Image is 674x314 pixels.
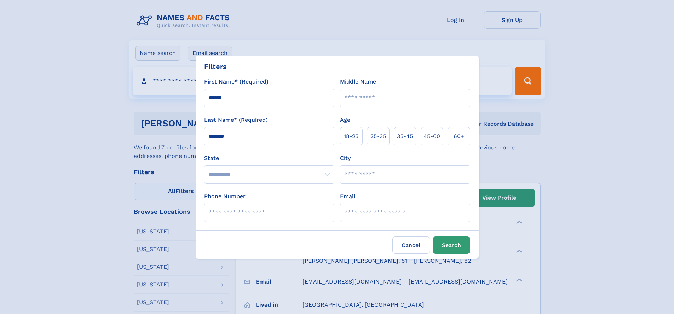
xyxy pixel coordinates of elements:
label: Middle Name [340,78,376,86]
label: First Name* (Required) [204,78,269,86]
label: State [204,154,334,162]
label: Phone Number [204,192,246,201]
span: 18‑25 [344,132,358,141]
label: Last Name* (Required) [204,116,268,124]
span: 45‑60 [424,132,440,141]
label: Email [340,192,355,201]
button: Search [433,236,470,254]
span: 35‑45 [397,132,413,141]
div: Filters [204,61,227,72]
span: 60+ [454,132,464,141]
span: 25‑35 [370,132,386,141]
label: Cancel [392,236,430,254]
label: Age [340,116,350,124]
label: City [340,154,351,162]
